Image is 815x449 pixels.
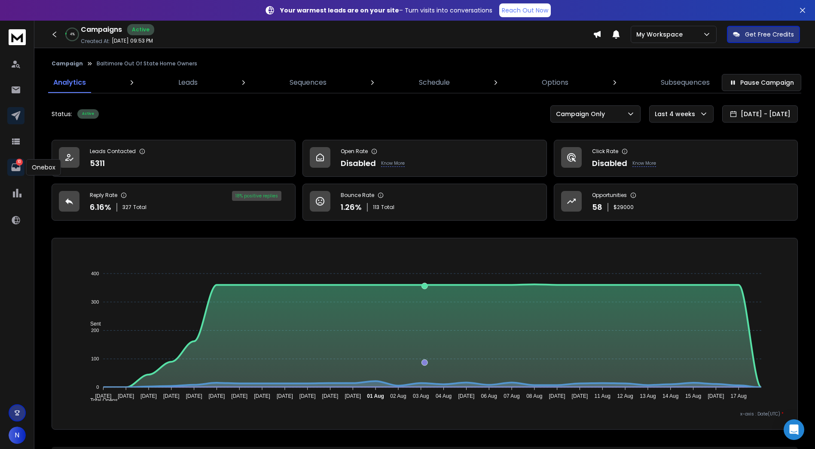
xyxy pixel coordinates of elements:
button: [DATE] - [DATE] [722,105,798,123]
span: 327 [122,204,131,211]
tspan: [DATE] [254,393,270,399]
div: Open Intercom Messenger [784,419,804,440]
p: Created At: [81,38,110,45]
p: Sequences [290,77,327,88]
div: Active [127,24,154,35]
p: Campaign Only [556,110,608,118]
p: 1.26 % [341,201,362,213]
p: [DATE] 09:53 PM [112,37,153,44]
a: 10 [7,159,24,176]
tspan: 07 Aug [504,393,519,399]
p: Schedule [419,77,450,88]
p: Reach Out Now [502,6,548,15]
tspan: 400 [91,271,99,276]
a: Opportunities58$29000 [554,184,798,221]
button: N [9,427,26,444]
a: Options [537,72,574,93]
p: 10 [16,159,23,166]
tspan: [DATE] [572,393,588,399]
tspan: 14 Aug [662,393,678,399]
tspan: 04 Aug [436,393,452,399]
p: 4 % [70,32,75,37]
div: 18 % positive replies [232,191,281,201]
p: Analytics [53,77,86,88]
span: Total [381,204,394,211]
p: Bounce Rate [341,192,374,199]
tspan: 11 Aug [595,393,610,399]
tspan: 01 Aug [367,393,384,399]
p: Status: [52,110,72,118]
span: Total Opens [84,397,118,403]
p: 58 [592,201,602,213]
a: Click RateDisabledKnow More [554,140,798,177]
div: Active [77,109,99,119]
p: Get Free Credits [745,30,794,39]
a: Subsequences [656,72,715,93]
a: Reach Out Now [499,3,551,17]
tspan: [DATE] [163,393,180,399]
a: Sequences [284,72,332,93]
span: Total [133,204,147,211]
p: 6.16 % [90,201,111,213]
tspan: 08 Aug [526,393,542,399]
tspan: 03 Aug [413,393,429,399]
p: Leads [178,77,198,88]
p: x-axis : Date(UTC) [66,411,784,417]
p: Click Rate [592,148,618,155]
tspan: [DATE] [140,393,157,399]
a: Open RateDisabledKnow More [302,140,546,177]
p: Leads Contacted [90,148,136,155]
a: Analytics [48,72,91,93]
p: Know More [381,160,405,167]
button: Get Free Credits [727,26,800,43]
p: Baltimore Out Of State Home Owners [97,60,197,67]
a: Schedule [414,72,455,93]
div: Onebox [26,159,61,175]
tspan: [DATE] [95,393,111,399]
p: Last 4 weeks [655,110,699,118]
p: Disabled [592,157,627,169]
tspan: 300 [91,299,99,304]
p: Options [542,77,568,88]
tspan: 13 Aug [640,393,656,399]
tspan: [DATE] [708,393,724,399]
p: Open Rate [341,148,368,155]
button: Campaign [52,60,83,67]
h1: Campaigns [81,25,122,35]
button: Pause Campaign [722,74,801,91]
img: logo [9,29,26,45]
tspan: [DATE] [345,393,361,399]
tspan: [DATE] [118,393,134,399]
tspan: [DATE] [277,393,293,399]
tspan: [DATE] [186,393,202,399]
span: Sent [84,321,101,327]
tspan: [DATE] [208,393,225,399]
tspan: [DATE] [231,393,247,399]
a: Bounce Rate1.26%113Total [302,184,546,221]
tspan: 100 [91,356,99,361]
p: Disabled [341,157,376,169]
p: Know More [632,160,656,167]
tspan: [DATE] [322,393,339,399]
a: Leads Contacted5311 [52,140,296,177]
p: $ 29000 [614,204,634,211]
tspan: 15 Aug [685,393,701,399]
tspan: 06 Aug [481,393,497,399]
p: My Workspace [636,30,686,39]
tspan: 12 Aug [617,393,633,399]
tspan: 02 Aug [390,393,406,399]
p: Reply Rate [90,192,117,199]
p: Subsequences [661,77,710,88]
tspan: 200 [91,328,99,333]
p: – Turn visits into conversations [280,6,492,15]
a: Leads [173,72,203,93]
p: Opportunities [592,192,627,199]
span: 113 [373,204,379,211]
a: Reply Rate6.16%327Total18% positive replies [52,184,296,221]
tspan: [DATE] [458,393,475,399]
tspan: 17 Aug [731,393,747,399]
tspan: [DATE] [299,393,316,399]
tspan: 0 [96,384,99,390]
